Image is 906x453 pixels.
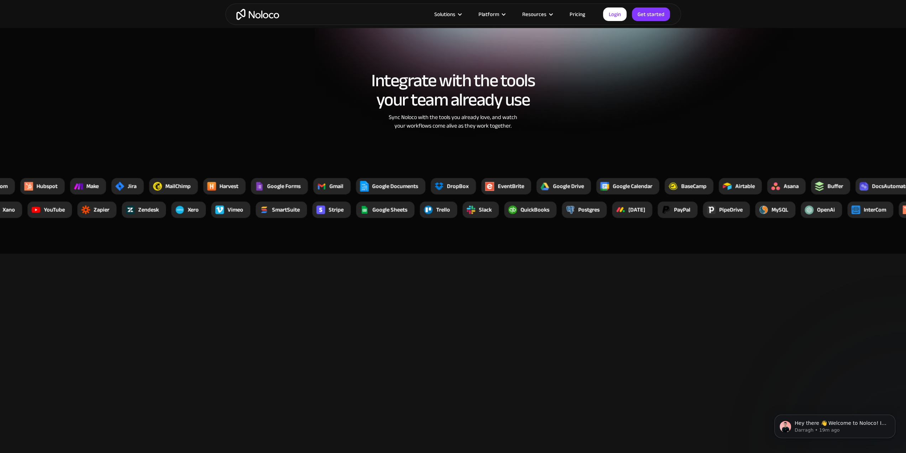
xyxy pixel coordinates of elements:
[603,7,627,21] a: Login
[735,182,755,191] div: Airtable
[227,206,243,214] div: Vimeo
[578,206,599,214] div: Postgres
[784,182,798,191] div: Asana
[232,71,674,109] h2: Integrate with the tools your team already use
[138,206,159,214] div: Zendesk
[719,206,743,214] div: PipeDrive
[561,10,594,19] a: Pricing
[478,10,499,19] div: Platform
[817,206,835,214] div: OpenAi
[632,7,670,21] a: Get started
[359,113,548,130] div: Sync Noloco with the tools you already love, and watch your workflows come alive as they work tog...
[613,182,652,191] div: Google Calendar
[372,206,407,214] div: Google Sheets
[37,182,58,191] div: Hubspot
[236,9,279,20] a: home
[553,182,584,191] div: Google Drive
[864,206,886,214] div: InterCom
[330,182,344,191] div: Gmail
[188,206,199,214] div: Xero
[674,206,690,214] div: PayPal
[470,10,513,19] div: Platform
[827,182,843,191] div: Buffer
[2,206,15,214] div: Xano
[436,206,450,214] div: Trello
[87,182,99,191] div: Make
[372,182,418,191] div: Google Documents
[681,182,706,191] div: BaseCamp
[522,10,546,19] div: Resources
[329,206,344,214] div: Stripe
[520,206,549,214] div: QuickBooks
[267,182,301,191] div: Google Forms
[166,182,191,191] div: MailChimp
[498,182,524,191] div: EventBrite
[128,182,137,191] div: Jira
[220,182,239,191] div: Harvest
[447,182,469,191] div: DropBox
[771,206,788,214] div: MySQL
[479,206,492,214] div: Slack
[513,10,561,19] div: Resources
[94,206,109,214] div: Zapier
[272,206,300,214] div: SmartSuite
[764,400,906,449] iframe: Intercom notifications message
[425,10,470,19] div: Solutions
[628,206,645,214] div: [DATE]
[44,206,65,214] div: YouTube
[434,10,455,19] div: Solutions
